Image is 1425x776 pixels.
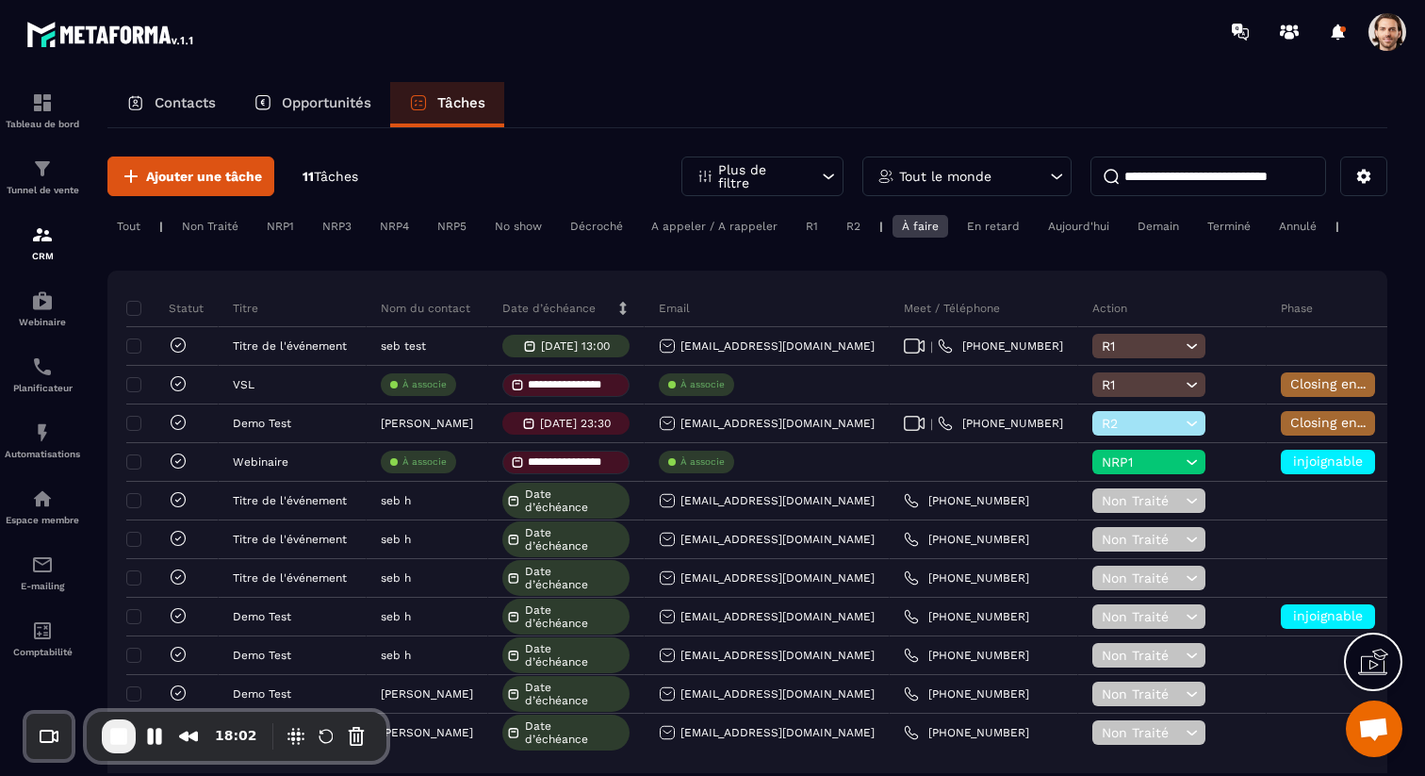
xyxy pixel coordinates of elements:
[5,275,80,341] a: automationsautomationsWebinaire
[938,416,1063,431] a: [PHONE_NUMBER]
[680,378,725,391] p: À associe
[381,417,473,430] p: [PERSON_NAME]
[172,215,248,238] div: Non Traité
[381,339,426,353] p: seb test
[540,417,611,430] p: [DATE] 23:30
[402,455,447,469] p: À associe
[5,143,80,209] a: formationformationTunnel de vente
[31,289,54,312] img: automations
[5,317,80,327] p: Webinaire
[314,169,358,184] span: Tâches
[525,642,625,669] span: Date d’échéance
[233,610,291,623] p: Demo Test
[930,417,933,431] span: |
[233,378,254,391] p: VSL
[718,163,801,190] p: Plus de filtre
[1290,415,1398,430] span: Closing en cours
[1102,416,1181,431] span: R2
[31,421,54,444] img: automations
[904,570,1029,586] a: [PHONE_NUMBER]
[1290,376,1398,391] span: Closing en cours
[837,215,870,238] div: R2
[1102,377,1181,392] span: R1
[31,157,54,180] img: formation
[107,215,150,238] div: Tout
[5,449,80,459] p: Automatisations
[1102,609,1181,624] span: Non Traité
[31,619,54,642] img: accountant
[5,473,80,539] a: automationsautomationsEspace membre
[107,82,235,127] a: Contacts
[5,251,80,261] p: CRM
[233,571,347,585] p: Titre de l'événement
[282,94,371,111] p: Opportunités
[1198,215,1260,238] div: Terminé
[5,383,80,393] p: Planificateur
[381,610,411,623] p: seb h
[1269,215,1326,238] div: Annulé
[485,215,551,238] div: No show
[381,726,473,739] p: [PERSON_NAME]
[233,417,291,430] p: Demo Test
[31,553,54,576] img: email
[502,301,596,316] p: Date d’échéance
[525,565,625,591] span: Date d’échéance
[402,378,447,391] p: À associe
[381,533,411,546] p: seb h
[233,687,291,701] p: Demo Test
[5,605,80,671] a: accountantaccountantComptabilité
[796,215,827,238] div: R1
[904,725,1029,740] a: [PHONE_NUMBER]
[381,494,411,507] p: seb h
[1102,493,1181,508] span: Non Traité
[390,82,504,127] a: Tâches
[904,493,1029,508] a: [PHONE_NUMBER]
[5,209,80,275] a: formationformationCRM
[1039,215,1119,238] div: Aujourd'hui
[381,301,470,316] p: Nom du contact
[5,77,80,143] a: formationformationTableau de bord
[904,301,1000,316] p: Meet / Téléphone
[893,215,948,238] div: À faire
[233,339,347,353] p: Titre de l'événement
[159,220,163,233] p: |
[233,649,291,662] p: Demo Test
[899,170,991,183] p: Tout le monde
[5,185,80,195] p: Tunnel de vente
[930,339,933,354] span: |
[904,532,1029,547] a: [PHONE_NUMBER]
[525,681,625,707] span: Date d’échéance
[31,91,54,114] img: formation
[31,223,54,246] img: formation
[107,157,274,196] button: Ajouter une tâche
[146,167,262,186] span: Ajouter une tâche
[642,215,787,238] div: A appeler / A rappeler
[5,341,80,407] a: schedulerschedulerPlanificateur
[904,609,1029,624] a: [PHONE_NUMBER]
[659,301,690,316] p: Email
[233,494,347,507] p: Titre de l'événement
[1102,686,1181,702] span: Non Traité
[303,168,358,186] p: 11
[5,515,80,525] p: Espace membre
[235,82,390,127] a: Opportunités
[525,487,625,514] span: Date d’échéance
[155,94,216,111] p: Contacts
[31,487,54,510] img: automations
[233,301,258,316] p: Titre
[5,539,80,605] a: emailemailE-mailing
[257,215,303,238] div: NRP1
[381,687,473,701] p: [PERSON_NAME]
[525,603,625,630] span: Date d’échéance
[5,647,80,657] p: Comptabilité
[1092,301,1127,316] p: Action
[525,526,625,553] span: Date d’échéance
[381,571,411,585] p: seb h
[313,215,361,238] div: NRP3
[541,339,610,353] p: [DATE] 13:00
[525,719,625,746] span: Date d’échéance
[1335,220,1339,233] p: |
[938,338,1063,354] a: [PHONE_NUMBER]
[1293,608,1363,623] span: injoignable
[1346,701,1402,757] a: Ouvrir le chat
